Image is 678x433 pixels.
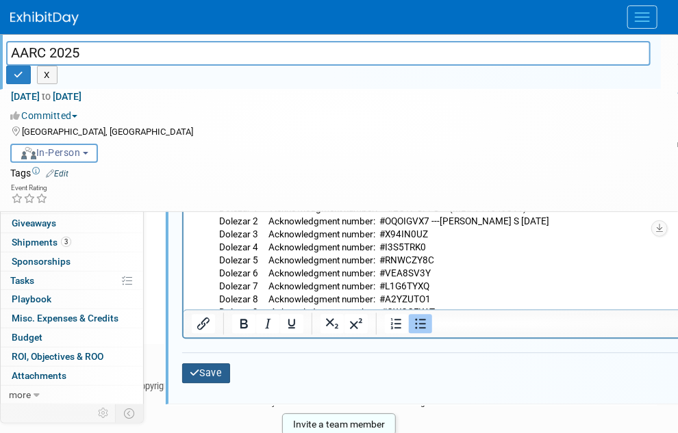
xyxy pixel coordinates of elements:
[12,293,51,304] span: Playbook
[1,386,143,404] a: more
[409,314,432,333] button: Bullet list
[280,314,303,333] button: Underline
[10,90,82,103] span: [DATE] [DATE]
[9,389,31,400] span: more
[1,347,143,366] a: ROI, Objectives & ROO
[12,237,71,248] span: Shipments
[46,169,68,179] a: Edit
[344,314,368,333] button: Superscript
[116,404,144,422] td: Toggle Event Tabs
[11,185,48,192] div: Event Rating
[10,144,98,163] button: In-Person
[37,66,58,85] button: X
[20,147,81,158] span: In-Person
[10,109,83,122] button: Committed
[12,351,103,362] span: ROI, Objectives & ROO
[1,309,143,328] a: Misc. Expenses & Credits
[182,363,230,383] button: Save
[232,314,255,333] button: Bold
[10,275,34,286] span: Tasks
[12,313,118,324] span: Misc. Expenses & Credits
[92,404,116,422] td: Personalize Event Tab Strip
[12,218,56,228] span: Giveaways
[12,256,71,267] span: Sponsorships
[1,252,143,271] a: Sponsorships
[40,91,53,102] span: to
[627,5,657,29] button: Menu
[12,332,42,343] span: Budget
[12,370,66,381] span: Attachments
[1,328,143,347] a: Budget
[1,367,143,385] a: Attachments
[192,314,215,333] button: Insert/edit link
[10,144,661,164] div: Event Format
[1,290,143,309] a: Playbook
[1,272,143,290] a: Tasks
[385,314,408,333] button: Numbered list
[321,314,344,333] button: Subscript
[1,214,143,233] a: Giveaways
[1,233,143,252] a: Shipments3
[10,12,79,25] img: ExhibitDay
[10,397,668,418] div: Invite your team members and start collaborating:
[22,127,193,137] span: [GEOGRAPHIC_DATA], [GEOGRAPHIC_DATA]
[61,237,71,247] span: 3
[10,166,68,180] td: Tags
[256,314,279,333] button: Italic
